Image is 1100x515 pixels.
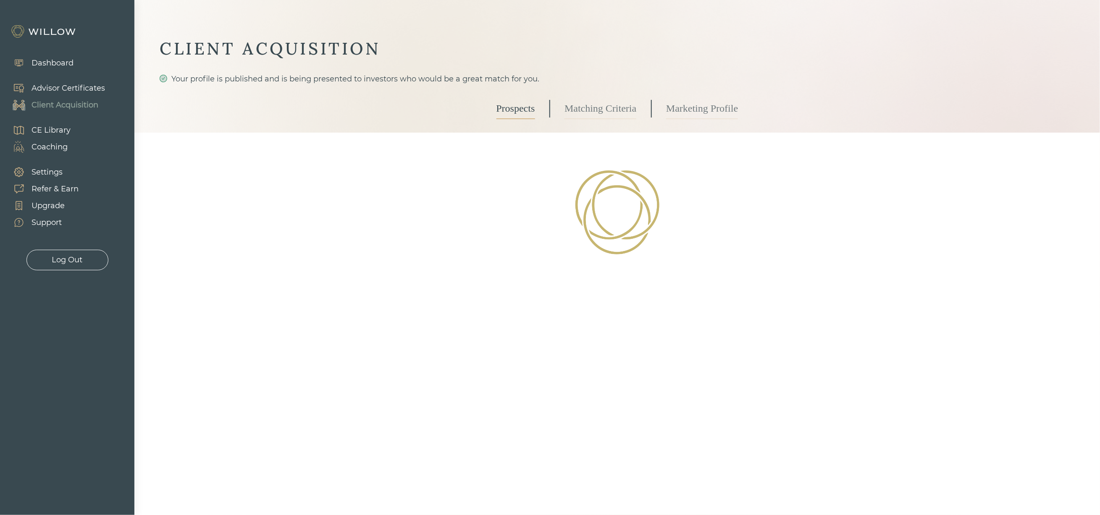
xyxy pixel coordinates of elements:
[160,75,167,82] span: check-circle
[160,73,1075,85] div: Your profile is published and is being presented to investors who would be a great match for you.
[32,167,63,178] div: Settings
[32,125,71,136] div: CE Library
[11,25,78,38] img: Willow
[32,83,105,94] div: Advisor Certificates
[32,99,98,111] div: Client Acquisition
[4,164,79,180] a: Settings
[666,98,738,119] a: Marketing Profile
[4,80,105,97] a: Advisor Certificates
[4,180,79,197] a: Refer & Earn
[160,38,1075,60] div: CLIENT ACQUISITION
[575,170,659,254] img: Loading!
[52,254,83,266] div: Log Out
[32,141,68,153] div: Coaching
[4,55,74,71] a: Dashboard
[4,197,79,214] a: Upgrade
[564,98,636,119] a: Matching Criteria
[32,200,65,212] div: Upgrade
[32,183,79,195] div: Refer & Earn
[4,139,71,155] a: Coaching
[32,58,74,69] div: Dashboard
[4,122,71,139] a: CE Library
[496,98,535,119] a: Prospects
[4,97,105,113] a: Client Acquisition
[32,217,62,228] div: Support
